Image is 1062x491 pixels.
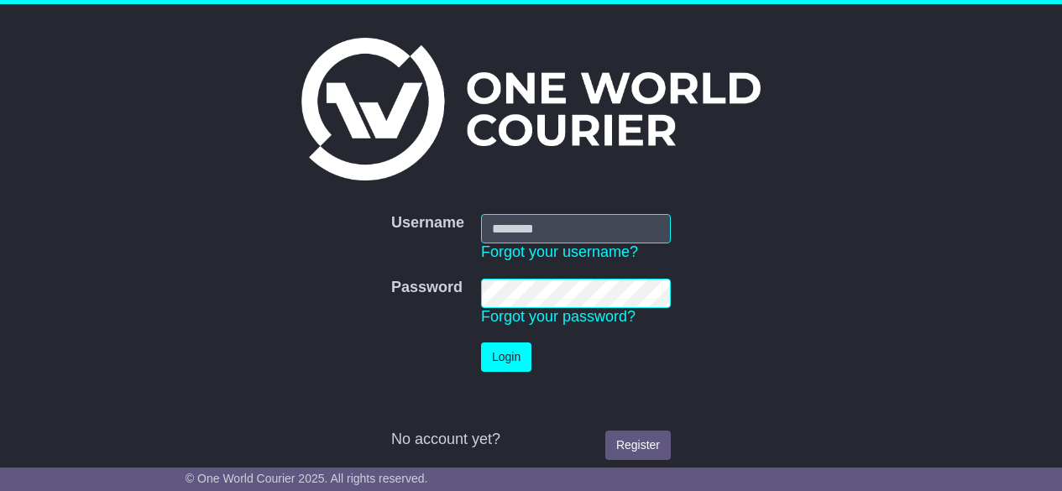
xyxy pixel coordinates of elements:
a: Forgot your password? [481,308,636,325]
label: Password [391,279,463,297]
span: © One World Courier 2025. All rights reserved. [186,472,428,485]
div: No account yet? [391,431,671,449]
a: Register [605,431,671,460]
button: Login [481,342,531,372]
label: Username [391,214,464,232]
a: Forgot your username? [481,243,638,260]
img: One World [301,38,760,180]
